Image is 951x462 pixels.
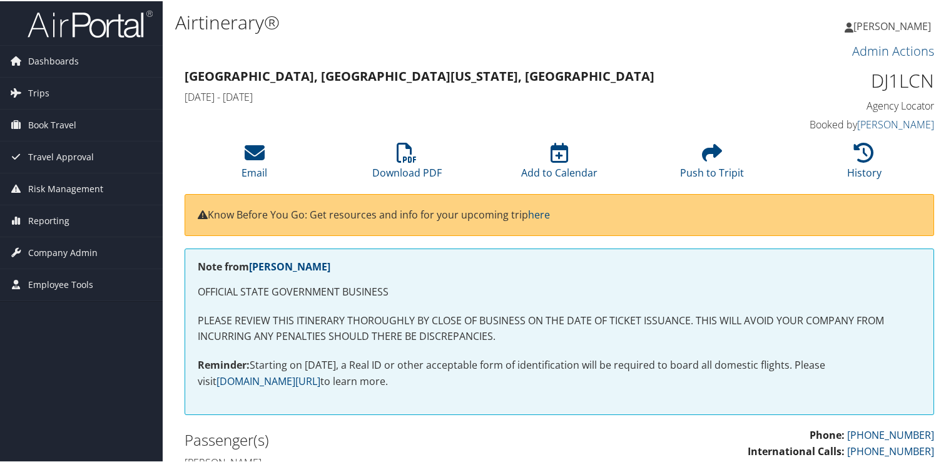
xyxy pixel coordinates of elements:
h2: Passenger(s) [185,428,550,449]
strong: International Calls: [748,443,845,457]
a: [PERSON_NAME] [857,116,934,130]
span: Risk Management [28,172,103,203]
strong: Note from [198,259,330,272]
strong: Phone: [810,427,845,441]
a: Add to Calendar [521,148,598,178]
a: Admin Actions [852,41,934,58]
img: airportal-logo.png [28,8,153,38]
h1: DJ1LCN [761,66,934,93]
h4: Agency Locator [761,98,934,111]
span: Reporting [28,204,69,235]
span: Book Travel [28,108,76,140]
a: [PHONE_NUMBER] [847,427,934,441]
h4: Booked by [761,116,934,130]
p: OFFICIAL STATE GOVERNMENT BUSINESS [198,283,921,299]
span: Dashboards [28,44,79,76]
a: Push to Tripit [680,148,744,178]
span: [PERSON_NAME] [853,18,931,32]
span: Company Admin [28,236,98,267]
a: Email [242,148,267,178]
span: Employee Tools [28,268,93,299]
span: Travel Approval [28,140,94,172]
p: Know Before You Go: Get resources and info for your upcoming trip [198,206,921,222]
a: History [847,148,882,178]
a: [PHONE_NUMBER] [847,443,934,457]
strong: [GEOGRAPHIC_DATA], [GEOGRAPHIC_DATA] [US_STATE], [GEOGRAPHIC_DATA] [185,66,654,83]
strong: Reminder: [198,357,250,371]
h1: Airtinerary® [175,8,688,34]
span: Trips [28,76,49,108]
h4: [DATE] - [DATE] [185,89,742,103]
a: here [528,207,550,220]
a: Download PDF [372,148,442,178]
p: PLEASE REVIEW THIS ITINERARY THOROUGHLY BY CLOSE OF BUSINESS ON THE DATE OF TICKET ISSUANCE. THIS... [198,312,921,344]
p: Starting on [DATE], a Real ID or other acceptable form of identification will be required to boar... [198,356,921,388]
a: [PERSON_NAME] [249,259,330,272]
a: [DOMAIN_NAME][URL] [216,373,320,387]
a: [PERSON_NAME] [845,6,943,44]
